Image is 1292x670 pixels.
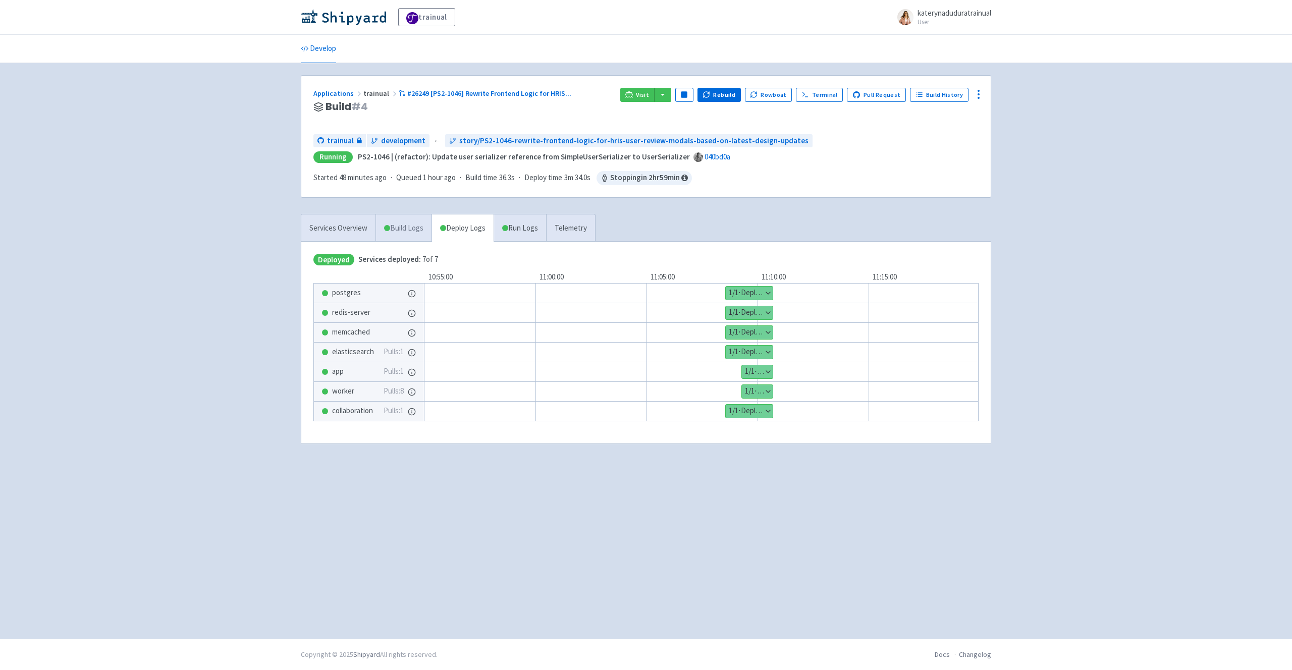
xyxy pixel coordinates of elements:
span: redis-server [332,307,370,318]
button: Rebuild [697,88,741,102]
span: worker [332,385,354,397]
span: # 4 [351,99,368,114]
span: Deployed [313,254,354,265]
a: #26249 [PS2-1046] Rewrite Frontend Logic for HRIS... [399,89,573,98]
div: 11:05:00 [647,271,758,283]
span: Visit [636,91,649,99]
span: Pulls: 1 [384,346,404,358]
span: 3m 34.0s [564,172,590,184]
span: postgres [332,287,361,299]
span: Build [326,101,368,113]
span: Services deployed: [358,254,421,264]
span: collaboration [332,405,373,417]
span: Pulls: 8 [384,385,404,397]
span: Pulls: 1 [384,405,404,417]
a: Develop [301,35,336,63]
div: · · · [313,171,692,185]
a: development [367,134,429,148]
span: 36.3s [499,172,515,184]
a: Telemetry [546,214,595,242]
span: ← [434,135,441,147]
a: Build History [910,88,968,102]
span: katerynaduduratrainual [918,8,991,18]
small: User [918,19,991,25]
img: Shipyard logo [301,9,386,25]
span: #26249 [PS2-1046] Rewrite Frontend Logic for HRIS ... [407,89,571,98]
a: katerynaduduratrainual User [891,9,991,25]
span: 7 of 7 [358,254,438,265]
div: Copyright © 2025 All rights reserved. [301,649,438,660]
a: story/PS2-1046-rewrite-frontend-logic-for-hris-user-review-modals-based-on-latest-design-updates [445,134,813,148]
span: elasticsearch [332,346,374,358]
span: trainual [363,89,399,98]
a: Shipyard [353,650,380,659]
div: 11:00:00 [535,271,647,283]
span: development [381,135,425,147]
button: Rowboat [745,88,792,102]
div: 11:15:00 [869,271,980,283]
a: Changelog [959,650,991,659]
div: 11:10:00 [758,271,869,283]
a: Run Logs [494,214,546,242]
a: Applications [313,89,363,98]
button: Pause [675,88,693,102]
a: trainual [398,8,455,26]
span: memcached [332,326,370,338]
span: Stopping in 2 hr 59 min [597,171,692,185]
time: 48 minutes ago [339,173,387,182]
a: 040bd0a [705,152,730,161]
a: Terminal [796,88,843,102]
span: Deploy time [524,172,562,184]
span: Started [313,173,387,182]
span: trainual [327,135,354,147]
strong: PS2-1046 | (refactor): Update user serializer reference from SimpleUserSerializer to UserSerializer [358,152,690,161]
a: trainual [313,134,366,148]
span: Pulls: 1 [384,366,404,377]
span: Queued [396,173,456,182]
span: app [332,366,344,377]
span: Build time [465,172,497,184]
div: Running [313,151,353,163]
a: Deploy Logs [432,214,494,242]
time: 1 hour ago [423,173,456,182]
a: Services Overview [301,214,375,242]
div: 10:55:00 [424,271,535,283]
a: Build Logs [376,214,432,242]
span: story/PS2-1046-rewrite-frontend-logic-for-hris-user-review-modals-based-on-latest-design-updates [459,135,809,147]
a: Docs [935,650,950,659]
a: Pull Request [847,88,906,102]
a: Visit [620,88,655,102]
